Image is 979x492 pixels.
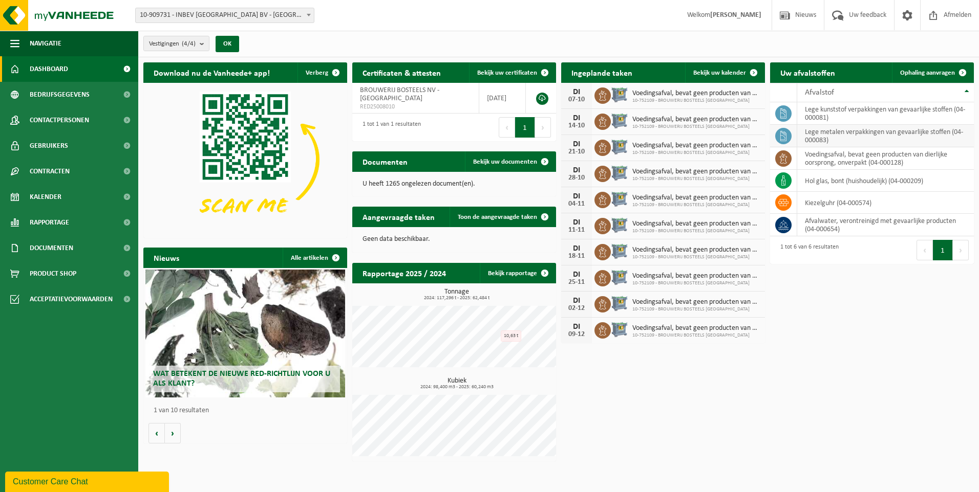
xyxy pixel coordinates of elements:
[357,377,556,390] h3: Kubiek
[469,62,555,83] a: Bekijk uw certificaten
[5,469,171,492] iframe: chat widget
[566,200,587,208] div: 04-11
[566,297,587,305] div: DI
[566,323,587,331] div: DI
[685,62,764,83] a: Bekijk uw kalender
[535,117,551,138] button: Next
[283,248,346,268] a: Alle artikelen
[357,296,556,301] span: 2024: 117,296 t - 2025: 62,484 t
[900,70,955,76] span: Ophaling aanvragen
[566,148,587,155] div: 21-10
[480,263,555,283] a: Bekijk rapportage
[953,240,969,260] button: Next
[632,228,760,234] span: 10-752109 - BROUWERIJ BOSTEELS [GEOGRAPHIC_DATA]
[145,270,345,397] a: Wat betekent de nieuwe RED-richtlijn voor u als klant?
[352,151,418,171] h2: Documenten
[632,306,760,312] span: 10-752109 - BROUWERIJ BOSTEELS [GEOGRAPHIC_DATA]
[216,36,239,52] button: OK
[797,214,974,236] td: afvalwater, verontreinigd met gevaarlijke producten (04-000654)
[632,168,760,176] span: Voedingsafval, bevat geen producten van dierlijke oorsprong, onverpakt
[632,176,760,182] span: 10-752109 - BROUWERIJ BOSTEELS [GEOGRAPHIC_DATA]
[632,324,760,332] span: Voedingsafval, bevat geen producten van dierlijke oorsprong, onverpakt
[30,31,61,56] span: Navigatie
[797,192,974,214] td: kiezelguhr (04-000574)
[632,202,760,208] span: 10-752109 - BROUWERIJ BOSTEELS [GEOGRAPHIC_DATA]
[611,112,628,129] img: PB-AP-0800-MET-02-01
[632,150,760,156] span: 10-752109 - BROUWERIJ BOSTEELS [GEOGRAPHIC_DATA]
[566,218,587,227] div: DI
[693,70,746,76] span: Bekijk uw kalender
[797,102,974,125] td: lege kunststof verpakkingen van gevaarlijke stoffen (04-000081)
[710,11,761,19] strong: [PERSON_NAME]
[357,288,556,301] h3: Tonnage
[632,194,760,202] span: Voedingsafval, bevat geen producten van dierlijke oorsprong, onverpakt
[566,192,587,200] div: DI
[566,227,587,234] div: 11-11
[499,117,515,138] button: Previous
[611,295,628,312] img: PB-AP-0800-MET-02-01
[479,83,526,114] td: [DATE]
[611,138,628,155] img: PB-AP-0800-MET-02-01
[363,181,546,188] p: U heeft 1265 ongelezen document(en).
[611,86,628,103] img: PB-AP-0800-MET-02-01
[566,96,587,103] div: 07-10
[360,103,471,111] span: RED25008010
[632,98,760,104] span: 10-752109 - BROUWERIJ BOSTEELS [GEOGRAPHIC_DATA]
[352,207,445,227] h2: Aangevraagde taken
[352,263,456,283] h2: Rapportage 2025 / 2024
[611,269,628,286] img: PB-AP-0800-MET-02-01
[632,124,760,130] span: 10-752109 - BROUWERIJ BOSTEELS [GEOGRAPHIC_DATA]
[611,321,628,338] img: PB-AP-0800-MET-02-01
[30,82,90,107] span: Bedrijfsgegevens
[632,272,760,280] span: Voedingsafval, bevat geen producten van dierlijke oorsprong, onverpakt
[611,216,628,234] img: PB-AP-0800-MET-02-01
[143,83,347,236] img: Download de VHEPlus App
[182,40,196,47] count: (4/4)
[465,151,555,172] a: Bekijk uw documenten
[797,147,974,170] td: voedingsafval, bevat geen producten van dierlijke oorsprong, onverpakt (04-000128)
[611,164,628,182] img: PB-AP-0800-MET-02-01
[632,332,760,339] span: 10-752109 - BROUWERIJ BOSTEELS [GEOGRAPHIC_DATA]
[632,298,760,306] span: Voedingsafval, bevat geen producten van dierlijke oorsprong, onverpakt
[165,423,181,443] button: Volgende
[933,240,953,260] button: 1
[775,239,839,261] div: 1 tot 6 van 6 resultaten
[357,116,421,139] div: 1 tot 1 van 1 resultaten
[458,214,537,220] span: Toon de aangevraagde taken
[611,190,628,208] img: PB-AP-0800-MET-02-01
[143,36,209,51] button: Vestigingen(4/4)
[632,246,760,254] span: Voedingsafval, bevat geen producten van dierlijke oorsprong, onverpakt
[30,286,113,312] span: Acceptatievoorwaarden
[136,8,314,23] span: 10-909731 - INBEV BELGIUM BV - ANDERLECHT
[566,331,587,338] div: 09-12
[515,117,535,138] button: 1
[632,280,760,286] span: 10-752109 - BROUWERIJ BOSTEELS [GEOGRAPHIC_DATA]
[566,140,587,148] div: DI
[154,407,342,414] p: 1 van 10 resultaten
[632,142,760,150] span: Voedingsafval, bevat geen producten van dierlijke oorsprong, onverpakt
[357,385,556,390] span: 2024: 98,400 m3 - 2025: 60,240 m3
[632,90,760,98] span: Voedingsafval, bevat geen producten van dierlijke oorsprong, onverpakt
[566,122,587,129] div: 14-10
[566,174,587,182] div: 28-10
[30,184,61,210] span: Kalender
[30,56,68,82] span: Dashboard
[611,242,628,260] img: PB-AP-0800-MET-02-01
[566,253,587,260] div: 18-11
[632,116,760,124] span: Voedingsafval, bevat geen producten van dierlijke oorsprong, onverpakt
[797,170,974,192] td: hol glas, bont (huishoudelijk) (04-000209)
[632,254,760,260] span: 10-752109 - BROUWERIJ BOSTEELS [GEOGRAPHIC_DATA]
[30,235,73,261] span: Documenten
[797,125,974,147] td: lege metalen verpakkingen van gevaarlijke stoffen (04-000083)
[30,133,68,159] span: Gebruikers
[143,62,280,82] h2: Download nu de Vanheede+ app!
[566,114,587,122] div: DI
[566,305,587,312] div: 02-12
[477,70,537,76] span: Bekijk uw certificaten
[566,279,587,286] div: 25-11
[30,107,89,133] span: Contactpersonen
[363,236,546,243] p: Geen data beschikbaar.
[360,86,439,102] span: BROUWERIJ BOSTEELS NV - [GEOGRAPHIC_DATA]
[153,370,330,388] span: Wat betekent de nieuwe RED-richtlijn voor u als klant?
